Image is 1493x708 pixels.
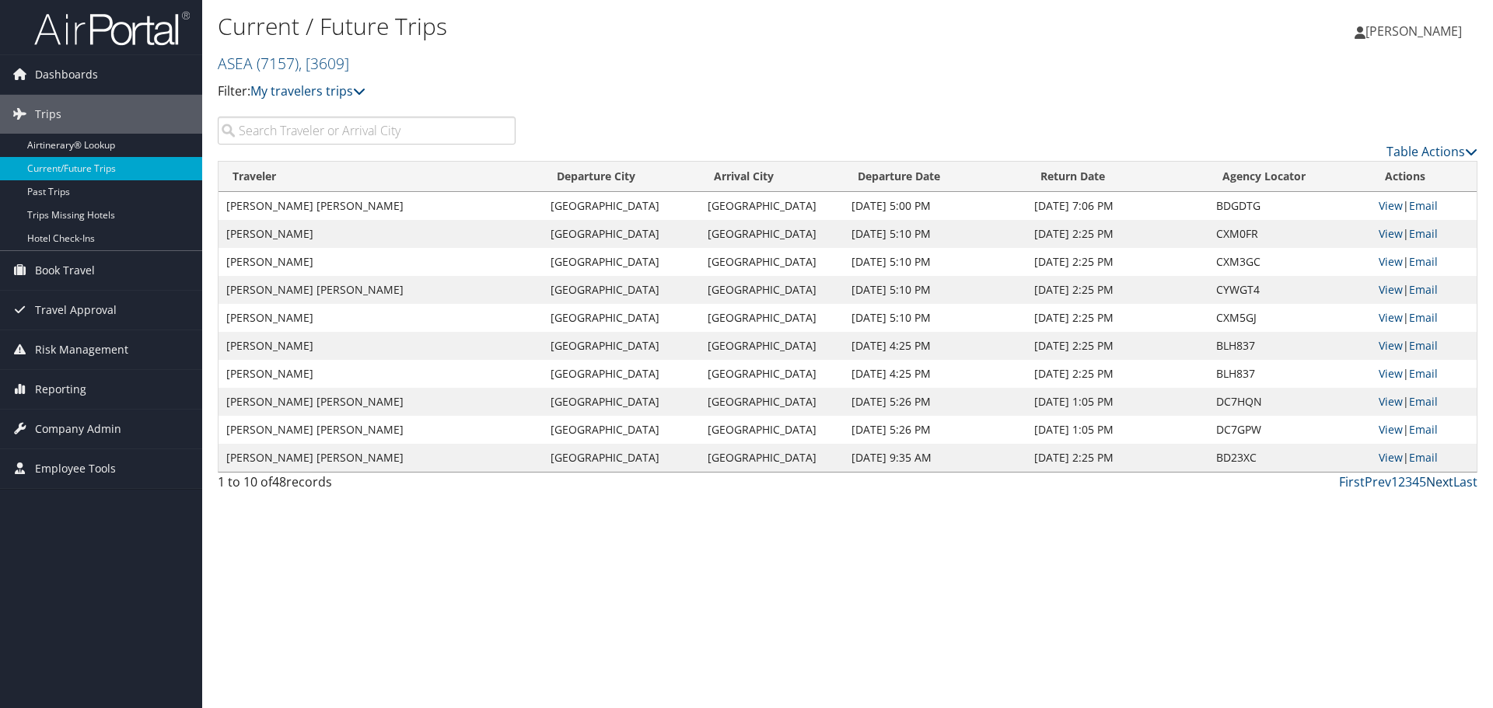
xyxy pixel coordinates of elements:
th: Arrival City: activate to sort column ascending [700,162,844,192]
td: [DATE] 1:05 PM [1026,388,1208,416]
td: DC7GPW [1208,416,1371,444]
td: | [1371,416,1477,444]
td: [PERSON_NAME] [PERSON_NAME] [219,444,543,472]
td: [PERSON_NAME] [219,220,543,248]
span: ( 7157 ) [257,53,299,74]
a: 3 [1405,473,1412,490]
td: [PERSON_NAME] [PERSON_NAME] [219,416,543,444]
a: View [1379,198,1403,213]
td: BLH837 [1208,360,1371,388]
p: Filter: [218,82,1058,102]
td: [DATE] 4:25 PM [844,332,1026,360]
a: Email [1409,198,1438,213]
img: airportal-logo.png [34,10,190,47]
td: [DATE] 5:26 PM [844,416,1026,444]
td: [DATE] 5:00 PM [844,192,1026,220]
td: [PERSON_NAME] [219,304,543,332]
td: | [1371,248,1477,276]
span: Dashboards [35,55,98,94]
a: Prev [1365,473,1391,490]
a: Email [1409,338,1438,353]
td: [GEOGRAPHIC_DATA] [543,416,700,444]
a: Table Actions [1386,143,1477,160]
a: View [1379,366,1403,381]
a: Email [1409,254,1438,269]
span: , [ 3609 ] [299,53,349,74]
a: Email [1409,310,1438,325]
td: [GEOGRAPHIC_DATA] [543,444,700,472]
td: [DATE] 2:25 PM [1026,220,1208,248]
td: [PERSON_NAME] [219,248,543,276]
a: View [1379,310,1403,325]
span: Trips [35,95,61,134]
a: Email [1409,226,1438,241]
a: View [1379,282,1403,297]
td: [DATE] 5:10 PM [844,220,1026,248]
td: [GEOGRAPHIC_DATA] [700,332,844,360]
th: Departure Date: activate to sort column descending [844,162,1026,192]
td: CXM3GC [1208,248,1371,276]
a: First [1339,473,1365,490]
a: Last [1453,473,1477,490]
td: BDGDTG [1208,192,1371,220]
td: [DATE] 7:06 PM [1026,192,1208,220]
a: View [1379,254,1403,269]
td: CXM5GJ [1208,304,1371,332]
td: [DATE] 5:10 PM [844,248,1026,276]
td: | [1371,444,1477,472]
td: [PERSON_NAME] [PERSON_NAME] [219,388,543,416]
td: CXM0FR [1208,220,1371,248]
td: | [1371,360,1477,388]
th: Actions [1371,162,1477,192]
td: | [1371,388,1477,416]
span: 48 [272,473,286,490]
td: [DATE] 2:25 PM [1026,360,1208,388]
span: Travel Approval [35,291,117,330]
a: 2 [1398,473,1405,490]
a: View [1379,450,1403,465]
span: Reporting [35,370,86,409]
a: Email [1409,422,1438,437]
td: [GEOGRAPHIC_DATA] [543,192,700,220]
td: [GEOGRAPHIC_DATA] [700,388,844,416]
span: Employee Tools [35,449,116,488]
td: [DATE] 2:25 PM [1026,444,1208,472]
td: [GEOGRAPHIC_DATA] [543,388,700,416]
td: [DATE] 5:10 PM [844,276,1026,304]
td: [GEOGRAPHIC_DATA] [543,304,700,332]
td: [GEOGRAPHIC_DATA] [700,248,844,276]
a: Email [1409,394,1438,409]
td: [PERSON_NAME] [PERSON_NAME] [219,276,543,304]
td: [GEOGRAPHIC_DATA] [543,248,700,276]
a: Email [1409,282,1438,297]
span: Book Travel [35,251,95,290]
td: BLH837 [1208,332,1371,360]
a: My travelers trips [250,82,365,99]
th: Departure City: activate to sort column ascending [543,162,700,192]
a: ASEA [218,53,349,74]
a: Email [1409,366,1438,381]
td: | [1371,192,1477,220]
th: Traveler: activate to sort column ascending [219,162,543,192]
td: [GEOGRAPHIC_DATA] [700,192,844,220]
td: [DATE] 1:05 PM [1026,416,1208,444]
td: [DATE] 2:25 PM [1026,304,1208,332]
td: DC7HQN [1208,388,1371,416]
span: Risk Management [35,330,128,369]
a: View [1379,226,1403,241]
a: 5 [1419,473,1426,490]
td: [GEOGRAPHIC_DATA] [543,360,700,388]
td: [PERSON_NAME] [219,332,543,360]
td: | [1371,276,1477,304]
a: 4 [1412,473,1419,490]
input: Search Traveler or Arrival City [218,117,516,145]
td: [GEOGRAPHIC_DATA] [700,220,844,248]
td: [GEOGRAPHIC_DATA] [700,444,844,472]
td: CYWGT4 [1208,276,1371,304]
a: [PERSON_NAME] [1355,8,1477,54]
td: [GEOGRAPHIC_DATA] [543,220,700,248]
a: Next [1426,473,1453,490]
td: BD23XC [1208,444,1371,472]
div: 1 to 10 of records [218,473,516,499]
td: [GEOGRAPHIC_DATA] [543,276,700,304]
